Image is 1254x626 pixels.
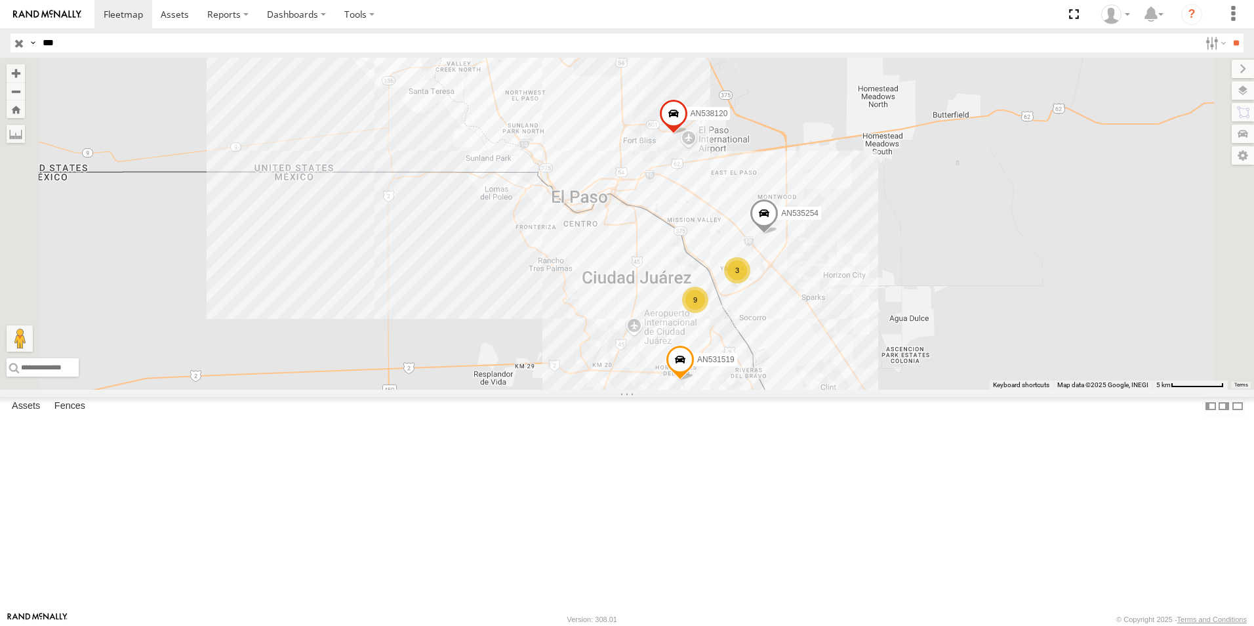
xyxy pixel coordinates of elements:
[1231,397,1244,416] label: Hide Summary Table
[1204,397,1217,416] label: Dock Summary Table to the Left
[993,381,1049,390] button: Keyboard shortcuts
[7,82,25,100] button: Zoom out
[1097,5,1135,24] div: Jonathan Soto
[1156,381,1171,388] span: 5 km
[13,10,81,19] img: rand-logo.svg
[1200,33,1228,52] label: Search Filter Options
[1057,381,1148,388] span: Map data ©2025 Google, INEGI
[7,125,25,143] label: Measure
[682,287,708,313] div: 9
[1181,4,1202,25] i: ?
[5,397,47,415] label: Assets
[1234,383,1248,388] a: Terms (opens in new tab)
[697,356,735,365] span: AN531519
[28,33,38,52] label: Search Query
[691,109,728,118] span: AN538120
[7,64,25,82] button: Zoom in
[7,100,25,118] button: Zoom Home
[781,209,819,218] span: AN535254
[7,325,33,352] button: Drag Pegman onto the map to open Street View
[7,613,68,626] a: Visit our Website
[724,257,750,283] div: 3
[1217,397,1230,416] label: Dock Summary Table to the Right
[48,397,92,415] label: Fences
[1116,616,1247,623] div: © Copyright 2025 -
[1232,146,1254,165] label: Map Settings
[1152,381,1228,390] button: Map Scale: 5 km per 77 pixels
[1177,616,1247,623] a: Terms and Conditions
[567,616,617,623] div: Version: 308.01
